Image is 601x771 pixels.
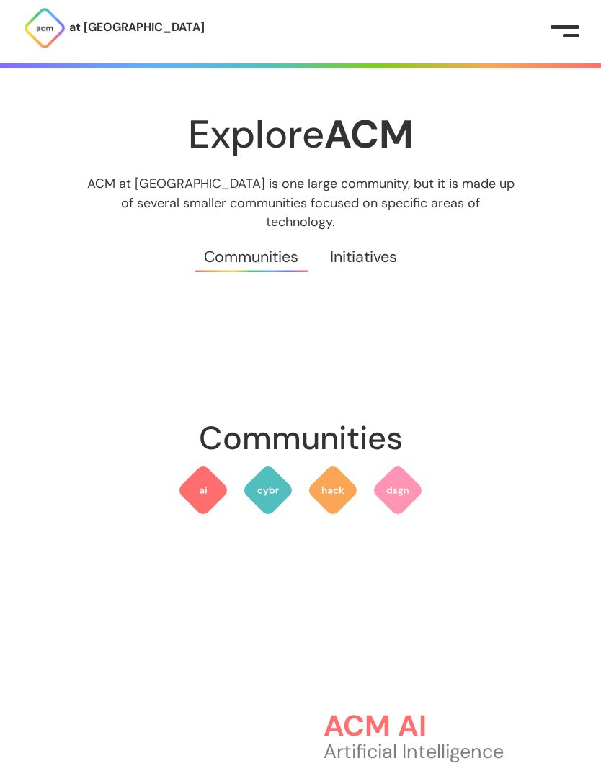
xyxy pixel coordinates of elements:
[242,464,294,516] img: ACM Cyber
[324,109,414,160] strong: ACM
[372,464,424,516] img: ACM Design
[69,18,205,37] p: at [GEOGRAPHIC_DATA]
[23,6,205,50] a: at [GEOGRAPHIC_DATA]
[177,464,229,516] img: ACM AI
[324,711,576,743] h3: ACM AI
[189,231,314,283] a: Communities
[23,6,66,50] img: ACM Logo
[324,742,576,761] p: Artificial Intelligence
[307,464,359,516] img: ACM Hack
[314,231,412,283] a: Initiatives
[74,174,527,230] p: ACM at [GEOGRAPHIC_DATA] is one large community, but it is made up of several smaller communities...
